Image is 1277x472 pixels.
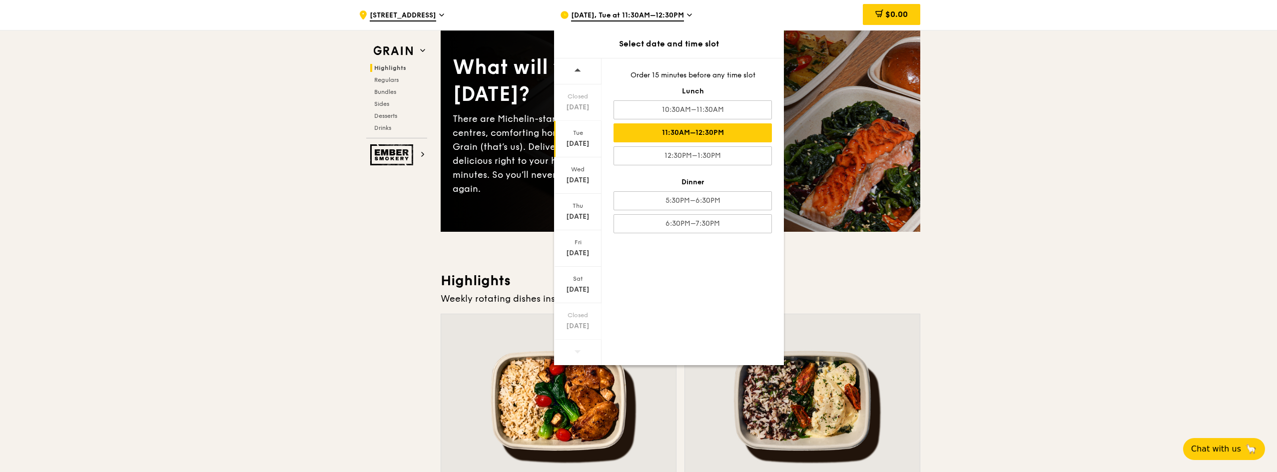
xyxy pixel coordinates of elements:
div: 10:30AM–11:30AM [614,100,772,119]
div: Lunch [614,86,772,96]
div: 12:30PM–1:30PM [614,146,772,165]
div: There are Michelin-star restaurants, hawker centres, comforting home-cooked classics… and Grain (... [453,112,680,196]
div: Weekly rotating dishes inspired by flavours from around the world. [441,292,920,306]
div: Wed [556,165,600,173]
span: Sides [374,100,389,107]
div: 6:30PM–7:30PM [614,214,772,233]
h3: Highlights [441,272,920,290]
span: Bundles [374,88,396,95]
div: Sat [556,275,600,283]
img: Grain web logo [370,42,416,60]
div: Thu [556,202,600,210]
div: [DATE] [556,321,600,331]
div: [DATE] [556,248,600,258]
div: [DATE] [556,139,600,149]
div: [DATE] [556,102,600,112]
span: Highlights [374,64,406,71]
div: Closed [556,311,600,319]
div: What will you eat [DATE]? [453,54,680,108]
div: Tue [556,129,600,137]
img: Ember Smokery web logo [370,144,416,165]
span: Chat with us [1191,443,1241,455]
span: [DATE], Tue at 11:30AM–12:30PM [571,10,684,21]
div: 5:30PM–6:30PM [614,191,772,210]
div: [DATE] [556,285,600,295]
div: 11:30AM–12:30PM [614,123,772,142]
div: [DATE] [556,212,600,222]
div: [DATE] [556,175,600,185]
div: Dinner [614,177,772,187]
span: Regulars [374,76,399,83]
span: Desserts [374,112,397,119]
span: [STREET_ADDRESS] [370,10,436,21]
div: Select date and time slot [554,38,784,50]
span: $0.00 [885,9,908,19]
span: Drinks [374,124,391,131]
div: Order 15 minutes before any time slot [614,70,772,80]
div: Fri [556,238,600,246]
button: Chat with us🦙 [1183,438,1265,460]
span: 🦙 [1245,443,1257,455]
div: Closed [556,92,600,100]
